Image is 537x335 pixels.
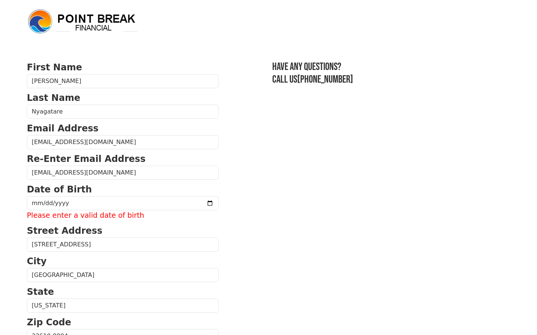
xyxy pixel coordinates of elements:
input: City [27,268,219,282]
strong: First Name [27,62,82,73]
strong: City [27,256,47,267]
strong: State [27,287,54,297]
strong: Email Address [27,123,98,134]
input: Re-Enter Email Address [27,166,219,180]
input: Last Name [27,105,219,119]
a: [PHONE_NUMBER] [297,73,353,86]
h3: Call us [272,73,510,86]
input: First Name [27,74,219,88]
img: logo.png [27,8,139,35]
input: Email Address [27,135,219,149]
strong: Date of Birth [27,184,92,195]
strong: Zip Code [27,317,71,328]
label: Please enter a valid date of birth [27,210,219,221]
strong: Last Name [27,93,80,103]
strong: Re-Enter Email Address [27,154,145,164]
strong: Street Address [27,226,103,236]
h3: Have any questions? [272,61,510,73]
input: Street Address [27,237,219,252]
